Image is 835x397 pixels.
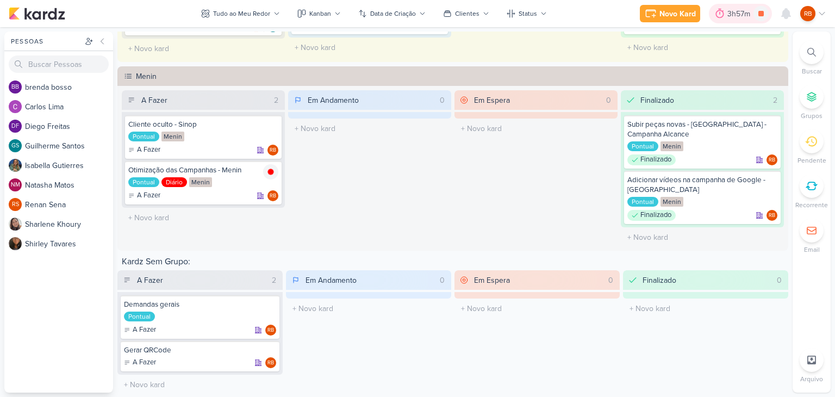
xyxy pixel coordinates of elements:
[474,95,510,106] div: Em Espera
[265,357,276,368] div: Rogerio Bispo
[457,121,615,137] input: + Novo kard
[11,182,20,188] p: NM
[772,275,786,286] div: 0
[435,95,449,106] div: 0
[9,218,22,231] img: Sharlene Khoury
[640,5,700,22] button: Novo Kard
[474,275,510,286] div: Em Espera
[769,213,775,219] p: RB
[9,80,22,94] div: brenda bosso
[801,111,822,121] p: Grupos
[124,41,283,57] input: + Novo kard
[128,177,159,187] div: Pontual
[25,160,113,171] div: I s a b e l l a G u t i e r r e s
[306,275,357,286] div: Em Andamento
[802,66,822,76] p: Buscar
[141,95,167,106] div: A Fazer
[128,132,159,141] div: Pontual
[265,357,276,368] div: Responsável: Rogerio Bispo
[267,328,274,333] p: RB
[265,325,276,336] div: Responsável: Rogerio Bispo
[727,8,753,20] div: 3h57m
[137,145,160,156] p: A Fazer
[128,190,160,201] div: A Fazer
[124,357,156,368] div: A Fazer
[800,6,815,21] div: Rogerio Bispo
[767,154,777,165] div: Responsável: Rogerio Bispo
[267,145,278,156] div: Responsável: Rogerio Bispo
[627,120,777,139] div: Subir peças novas - Verona - Campanha Alcance
[623,229,782,245] input: + Novo kard
[640,154,671,165] p: Finalizado
[270,194,276,199] p: RB
[9,198,22,211] div: Renan Sena
[627,197,658,207] div: Pontual
[124,300,276,309] div: Demandas gerais
[124,325,156,336] div: A Fazer
[270,95,283,106] div: 2
[795,200,828,210] p: Recorrente
[769,95,782,106] div: 2
[124,345,276,355] div: Gerar QRCode
[267,275,281,286] div: 2
[189,177,212,187] div: Menin
[659,8,696,20] div: Novo Kard
[797,156,826,165] p: Pendente
[128,120,278,129] div: Cliente oculto - Sinop
[288,301,449,317] input: + Novo kard
[627,210,676,221] div: Finalizado
[267,190,278,201] div: Responsável: Rogerio Bispo
[660,141,683,151] div: Menin
[9,139,22,152] div: Guilherme Santos
[267,190,278,201] div: Rogerio Bispo
[640,210,671,221] p: Finalizado
[128,145,160,156] div: A Fazer
[767,210,777,221] div: Responsável: Rogerio Bispo
[265,325,276,336] div: Rogerio Bispo
[9,100,22,113] img: Carlos Lima
[120,377,281,393] input: + Novo kard
[627,141,658,151] div: Pontual
[136,71,785,82] div: Menin
[623,40,782,55] input: + Novo kard
[290,121,449,137] input: + Novo kard
[804,245,820,255] p: Email
[767,210,777,221] div: Rogerio Bispo
[767,154,777,165] div: Rogerio Bispo
[25,238,113,250] div: S h i r l e y T a v a r e s
[25,199,113,210] div: R e n a n S e n a
[25,82,113,93] div: b r e n d a b o s s o
[124,312,155,321] div: Pontual
[11,84,19,90] p: bb
[308,95,359,106] div: Em Andamento
[25,121,113,132] div: D i e g o F r e i t a s
[9,120,22,133] div: Diego Freitas
[267,361,274,366] p: RB
[435,275,449,286] div: 0
[640,95,674,106] div: Finalizado
[643,275,676,286] div: Finalizado
[800,374,823,384] p: Arquivo
[627,154,676,165] div: Finalizado
[133,357,156,368] p: A Fazer
[9,7,65,20] img: kardz.app
[9,55,109,73] input: Buscar Pessoas
[604,275,618,286] div: 0
[25,140,113,152] div: G u i l h e r m e S a n t o s
[133,325,156,336] p: A Fazer
[11,143,19,149] p: GS
[137,275,163,286] div: A Fazer
[793,40,831,76] li: Ctrl + F
[128,165,278,175] div: Otimização das Campanhas - Menin
[457,301,618,317] input: + Novo kard
[25,179,113,191] div: N a t a s h a M a t o s
[9,36,83,46] div: Pessoas
[161,177,187,187] div: Diário
[137,190,160,201] p: A Fazer
[9,159,22,172] img: Isabella Gutierres
[263,164,278,179] img: tracking
[267,145,278,156] div: Rogerio Bispo
[124,210,283,226] input: + Novo kard
[270,148,276,153] p: RB
[290,40,449,55] input: + Novo kard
